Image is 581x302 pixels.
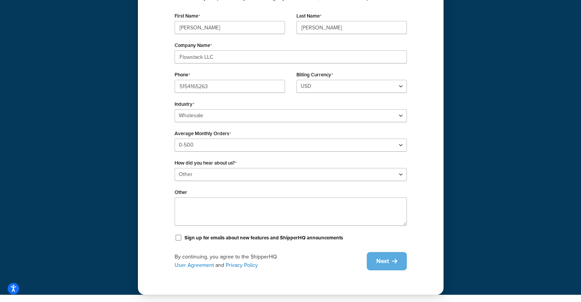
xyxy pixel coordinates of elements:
[184,234,343,241] label: Sign up for emails about new features and ShipperHQ announcements
[296,72,333,78] label: Billing Currency
[175,101,194,107] label: Industry
[175,42,212,48] label: Company Name
[175,261,214,269] a: User Agreement
[175,160,237,166] label: How did you hear about us?
[175,253,367,270] div: By continuing, you agree to the ShipperHQ and
[175,13,200,19] label: First Name
[175,131,231,137] label: Average Monthly Orders
[175,72,190,78] label: Phone
[296,13,322,19] label: Last Name
[175,189,187,195] label: Other
[226,261,258,269] a: Privacy Policy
